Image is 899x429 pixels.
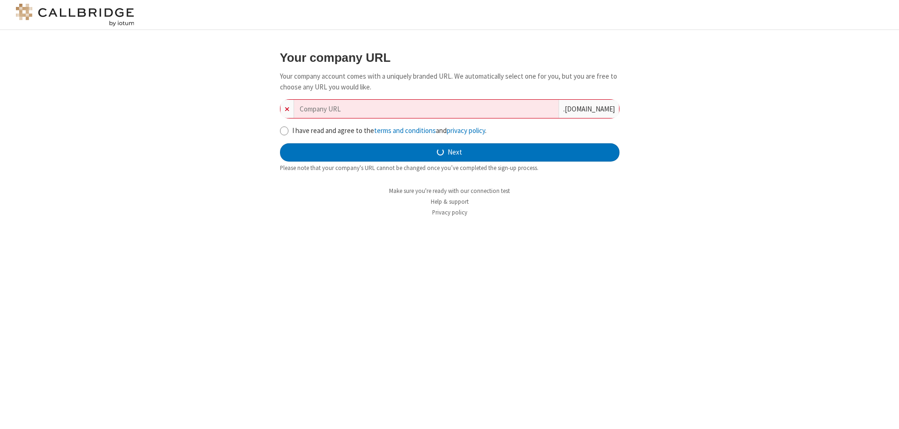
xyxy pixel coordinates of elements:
h3: Your company URL [280,51,619,64]
a: terms and conditions [374,126,436,135]
label: I have read and agree to the and . [292,126,619,136]
a: Help & support [431,198,469,206]
div: Please note that your company's URL cannot be changed once you’ve completed the sign-up process. [280,163,619,172]
button: Next [280,143,619,162]
img: logo@2x.png [14,4,136,26]
div: . [DOMAIN_NAME] [559,100,619,118]
a: Privacy policy [432,208,467,216]
span: Next [448,147,462,158]
input: Company URL [294,100,559,118]
a: privacy policy [447,126,485,135]
p: Your company account comes with a uniquely branded URL. We automatically select one for you, but ... [280,71,619,92]
a: Make sure you're ready with our connection test [389,187,510,195]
